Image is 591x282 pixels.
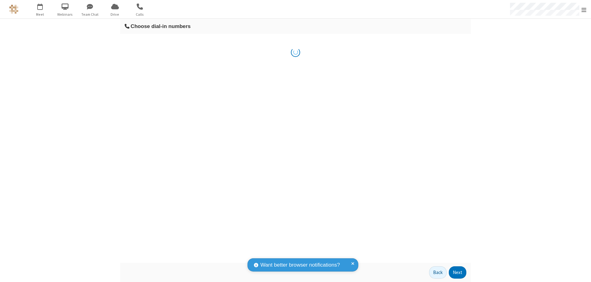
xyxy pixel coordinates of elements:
[131,23,191,29] span: Choose dial-in numbers
[54,12,77,17] span: Webinars
[29,12,52,17] span: Meet
[128,12,151,17] span: Calls
[9,5,18,14] img: QA Selenium DO NOT DELETE OR CHANGE
[449,266,466,279] button: Next
[78,12,102,17] span: Team Chat
[260,261,340,269] span: Want better browser notifications?
[576,266,586,278] iframe: Chat
[429,266,447,279] button: Back
[103,12,127,17] span: Drive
